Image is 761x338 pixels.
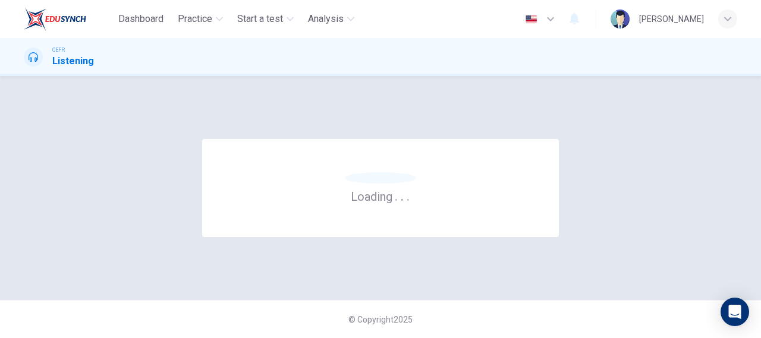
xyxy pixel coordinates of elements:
span: Analysis [308,12,344,26]
h6: . [394,185,398,205]
button: Practice [173,8,228,30]
span: CEFR [52,46,65,54]
a: EduSynch logo [24,7,114,31]
img: Profile picture [611,10,630,29]
span: Dashboard [118,12,163,26]
button: Start a test [232,8,298,30]
div: [PERSON_NAME] [639,12,704,26]
h1: Listening [52,54,94,68]
div: Open Intercom Messenger [721,298,749,326]
span: Start a test [237,12,283,26]
span: © Copyright 2025 [348,315,413,324]
span: Practice [178,12,212,26]
img: EduSynch logo [24,7,86,31]
h6: . [400,185,404,205]
button: Analysis [303,8,359,30]
img: en [524,15,539,24]
button: Dashboard [114,8,168,30]
h6: . [406,185,410,205]
h6: Loading [351,188,410,204]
